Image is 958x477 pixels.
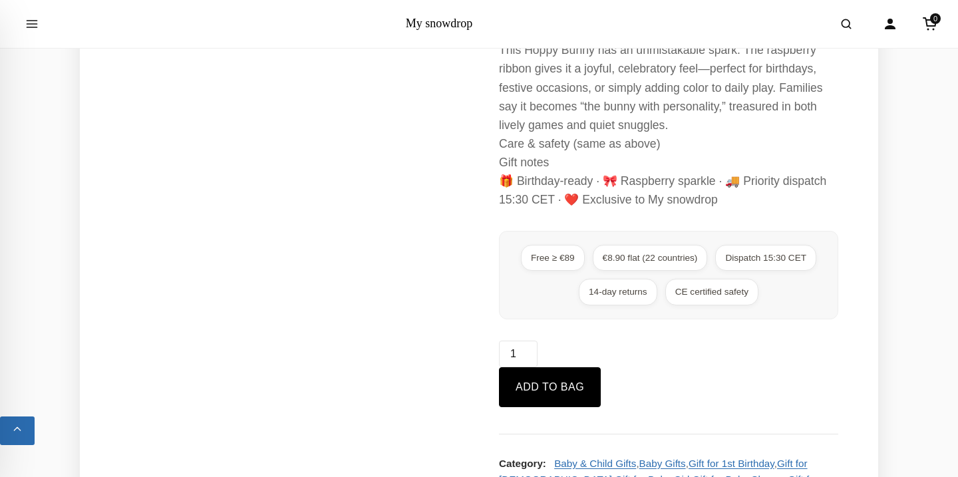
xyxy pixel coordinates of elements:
a: Baby Gifts [639,458,686,469]
button: Add to bag [499,367,601,407]
a: Cart [915,9,945,39]
span: €8.90 flat (22 countries) [593,245,708,271]
a: Account [876,9,905,39]
span: CE certified safety [665,279,758,305]
button: Open search [828,5,865,43]
button: Open menu [13,5,51,43]
p: Care & safety (same as above) [499,134,838,153]
a: My snowdrop [406,17,473,30]
a: Baby & Child Gifts [554,458,636,469]
p: Gift notes 🎁 Birthday-ready · 🎀 Raspberry sparkle · 🚚 Priority dispatch 15:30 CET · ❤️ Exclusive ... [499,153,838,209]
input: Qty [499,341,538,367]
a: Gift for 1st Birthday [689,458,774,469]
p: Story & feel This Hoppy Bunny has an unmistakable spark. The raspberry ribbon gives it a joyful, ... [499,22,838,134]
span: 0 [930,13,941,24]
span: Dispatch 15:30 CET [715,245,816,271]
span: Free ≥ €89 [521,245,585,271]
span: 14-day returns [579,279,657,305]
strong: Category: [499,458,546,469]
